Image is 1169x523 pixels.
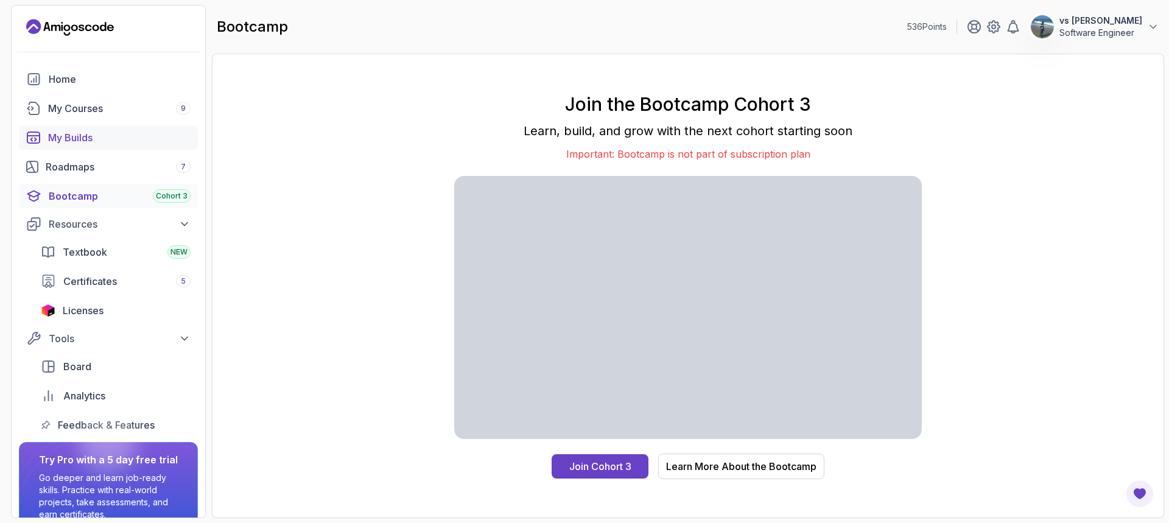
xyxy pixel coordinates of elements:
[58,418,155,432] span: Feedback & Features
[41,304,55,317] img: jetbrains icon
[19,125,198,150] a: builds
[49,72,191,86] div: Home
[19,155,198,179] a: roadmaps
[454,147,922,161] p: Important: Bootcamp is not part of subscription plan
[666,459,816,474] div: Learn More About the Bootcamp
[1059,15,1142,27] p: vs [PERSON_NAME]
[63,245,107,259] span: Textbook
[48,101,191,116] div: My Courses
[170,247,188,257] span: NEW
[1059,27,1142,39] p: Software Engineer
[19,184,198,208] a: bootcamp
[19,96,198,121] a: courses
[63,359,91,374] span: Board
[39,472,178,521] p: Go deeper and learn job-ready skills. Practice with real-world projects, take assessments, and ea...
[907,21,947,33] p: 536 Points
[552,454,648,479] button: Join Cohort 3
[33,298,198,323] a: licenses
[569,459,631,474] div: Join Cohort 3
[658,454,824,479] button: Learn More About the Bootcamp
[181,162,186,172] span: 7
[217,17,288,37] h2: bootcamp
[63,388,105,403] span: Analytics
[156,191,188,201] span: Cohort 3
[26,18,114,37] a: Landing page
[63,274,117,289] span: Certificates
[1125,479,1154,508] button: Open Feedback Button
[181,276,186,286] span: 5
[33,354,198,379] a: board
[454,122,922,139] p: Learn, build, and grow with the next cohort starting soon
[33,240,198,264] a: textbook
[49,331,191,346] div: Tools
[63,303,104,318] span: Licenses
[33,413,198,437] a: feedback
[33,269,198,293] a: certificates
[49,217,191,231] div: Resources
[33,384,198,408] a: analytics
[1031,15,1054,38] img: user profile image
[19,213,198,235] button: Resources
[48,130,191,145] div: My Builds
[19,328,198,349] button: Tools
[46,160,191,174] div: Roadmaps
[181,104,186,113] span: 9
[19,67,198,91] a: home
[49,189,191,203] div: Bootcamp
[1030,15,1159,39] button: user profile imagevs [PERSON_NAME]Software Engineer
[454,93,922,115] h1: Join the Bootcamp Cohort 3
